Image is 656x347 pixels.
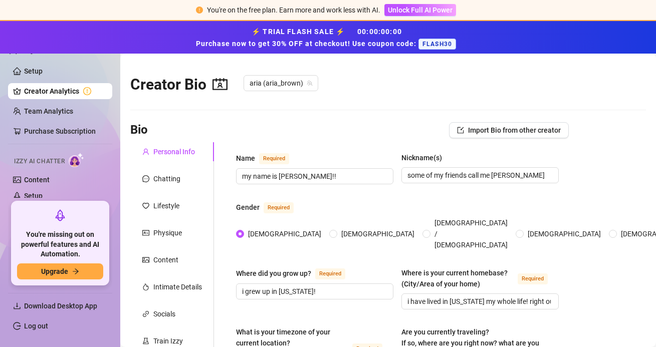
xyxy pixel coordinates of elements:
span: Required [315,268,345,279]
div: Chatting [153,173,180,184]
h3: Bio [130,122,148,138]
div: Where did you grow up? [236,268,311,279]
a: Purchase Subscription [24,123,104,139]
input: Where is your current homebase? (City/Area of your home) [407,296,551,307]
span: [DEMOGRAPHIC_DATA] / [DEMOGRAPHIC_DATA] [430,217,512,250]
span: FLASH30 [418,39,456,50]
span: download [13,302,21,310]
span: Required [518,273,548,284]
input: Where did you grow up? [242,286,385,297]
div: Name [236,153,255,164]
span: [DEMOGRAPHIC_DATA] [524,228,605,239]
div: Gender [236,202,260,213]
span: idcard [142,229,149,236]
span: import [457,127,464,134]
div: Intimate Details [153,281,202,292]
label: Nickname(s) [401,152,449,163]
span: Required [259,153,289,164]
span: heart [142,202,149,209]
h2: Creator Bio [130,75,228,94]
label: Name [236,152,300,164]
a: Team Analytics [24,107,73,115]
button: Upgradearrow-right [17,263,103,279]
span: You're on the free plan. Earn more and work less with AI. [207,6,380,14]
span: picture [142,256,149,263]
span: [DEMOGRAPHIC_DATA] [244,228,325,239]
strong: ⚡ TRIAL FLASH SALE ⚡ [196,28,460,48]
a: Unlock Full AI Power [384,6,456,14]
div: Where is your current homebase? (City/Area of your home) [401,267,514,289]
span: rocket [54,209,66,221]
a: Setup [24,192,43,200]
span: You're missing out on powerful features and AI Automation. [17,230,103,259]
span: Upgrade [41,267,68,275]
div: Lifestyle [153,200,179,211]
a: Content [24,176,50,184]
span: arrow-right [72,268,79,275]
span: contacts [212,77,228,92]
span: Download Desktop App [24,302,97,310]
span: team [307,80,313,86]
div: Physique [153,227,182,238]
span: Required [264,202,294,213]
button: Unlock Full AI Power [384,4,456,16]
span: message [142,175,149,182]
img: AI Chatter [69,153,84,167]
span: 00 : 00 : 00 : 00 [357,28,402,36]
div: Personal Info [153,146,195,157]
span: [DEMOGRAPHIC_DATA] [337,228,418,239]
span: exclamation-circle [196,7,203,14]
label: Where did you grow up? [236,267,356,279]
label: Where is your current homebase? (City/Area of your home) [401,267,559,289]
button: Import Bio from other creator [449,122,569,138]
input: Nickname(s) [407,170,551,181]
input: Name [242,171,385,182]
div: Nickname(s) [401,152,442,163]
span: experiment [142,337,149,344]
span: fire [142,283,149,290]
div: Content [153,254,178,265]
span: user [142,148,149,155]
span: Unlock Full AI Power [388,6,453,14]
a: Setup [24,67,43,75]
a: Creator Analytics exclamation-circle [24,83,104,99]
span: Izzy AI Chatter [14,157,65,166]
div: Train Izzy [153,335,183,346]
span: Import Bio from other creator [468,126,561,134]
div: Socials [153,308,175,319]
strong: Purchase now to get 30% OFF at checkout! Use coupon code: [196,40,418,48]
label: Gender [236,201,305,213]
span: aria (aria_brown) [250,76,312,91]
a: Log out [24,322,48,330]
span: link [142,310,149,317]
